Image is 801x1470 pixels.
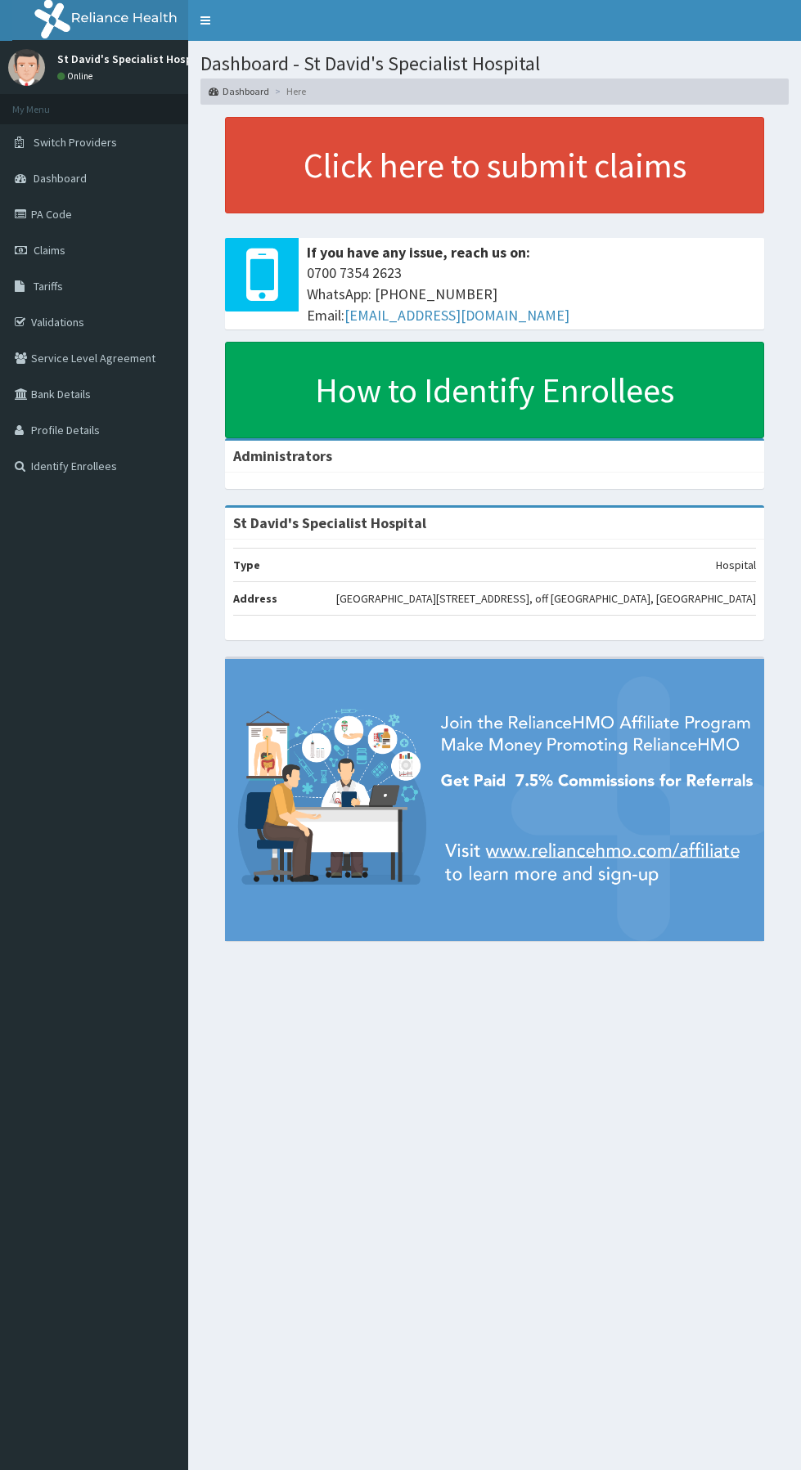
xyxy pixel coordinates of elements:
strong: St David's Specialist Hospital [233,513,426,532]
img: provider-team-banner.png [225,659,764,941]
a: Click here to submit claims [225,117,764,213]
b: Type [233,558,260,572]
p: [GEOGRAPHIC_DATA][STREET_ADDRESS], off [GEOGRAPHIC_DATA], [GEOGRAPHIC_DATA] [336,590,756,607]
span: Dashboard [34,171,87,186]
h1: Dashboard - St David's Specialist Hospital [200,53,789,74]
span: Tariffs [34,279,63,294]
li: Here [271,84,306,98]
a: [EMAIL_ADDRESS][DOMAIN_NAME] [344,306,569,325]
b: If you have any issue, reach us on: [307,243,530,262]
a: Online [57,70,97,82]
a: Dashboard [209,84,269,98]
p: St David's Specialist Hospital [57,53,210,65]
span: Switch Providers [34,135,117,150]
b: Address [233,591,277,606]
span: Claims [34,243,65,258]
a: How to Identify Enrollees [225,342,764,438]
span: 0700 7354 2623 WhatsApp: [PHONE_NUMBER] Email: [307,262,756,325]
b: Administrators [233,446,332,465]
p: Hospital [716,557,756,573]
img: User Image [8,49,45,86]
